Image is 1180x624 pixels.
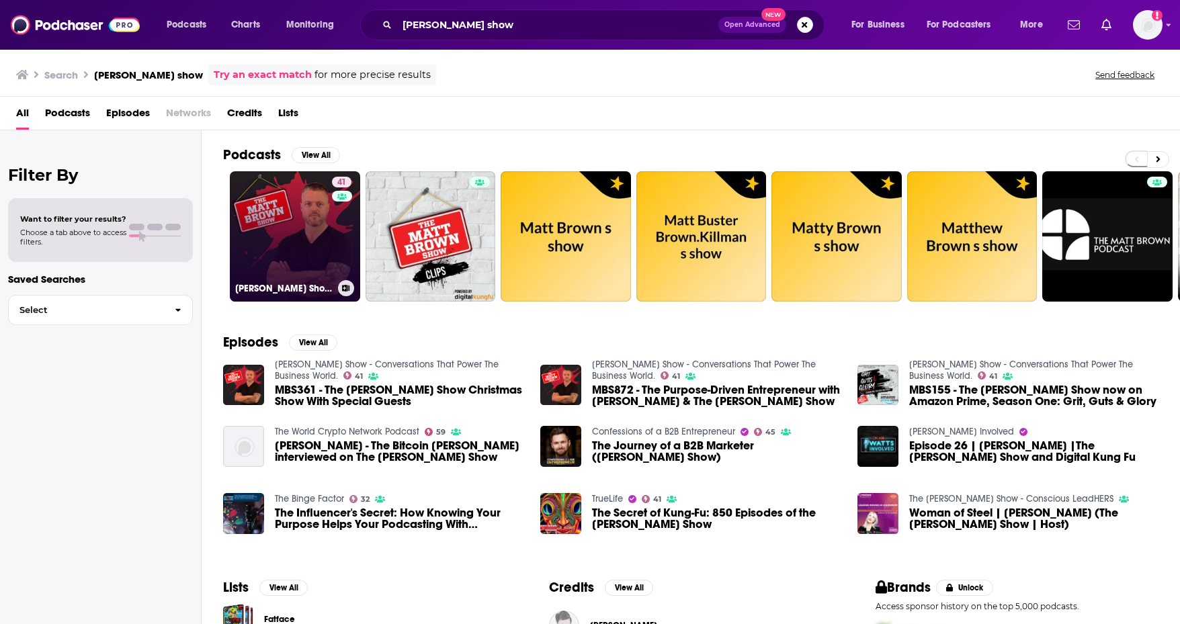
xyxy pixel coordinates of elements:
a: Confessions of a B2B Entrepreneur [592,426,735,437]
span: 59 [436,429,446,435]
span: Logged in as patiencebaldacci [1133,10,1163,40]
a: All [16,102,29,130]
a: The Secret of Kung-Fu: 850 Episodes of the Matt Brown Show [592,507,841,530]
p: Access sponsor history on the top 5,000 podcasts. [876,601,1158,611]
button: View All [292,147,340,163]
button: open menu [1011,14,1060,36]
span: For Podcasters [927,15,991,34]
a: The Carmen Murray Show - Conscious LeadHERS [909,493,1113,504]
svg: Add a profile image [1152,10,1163,21]
a: 41 [332,177,351,187]
a: MBS155 - The Matt Brown Show now on Amazon Prime, Season One: Grit, Guts & Glory [909,384,1158,407]
a: Podcasts [45,102,90,130]
h3: [PERSON_NAME] Show - Conversations That Power The Business World. [235,283,333,294]
span: New [761,8,786,21]
a: Matt Brown Show - Conversations That Power The Business World. [275,359,499,382]
a: 41 [978,371,998,380]
a: Watts Involved [909,426,1014,437]
span: MBS155 - The [PERSON_NAME] Show now on Amazon Prime, Season One: Grit, Guts & Glory [909,384,1158,407]
span: MBS872 - The Purpose-Driven Entrepreneur with [PERSON_NAME] & The [PERSON_NAME] Show [592,384,841,407]
button: Show profile menu [1133,10,1163,40]
a: 41[PERSON_NAME] Show - Conversations That Power The Business World. [230,171,360,302]
span: Podcasts [167,15,206,34]
a: Show notifications dropdown [1062,13,1085,36]
button: View All [605,580,653,596]
img: MBS361 - The Matt Brown Show Christmas Show With Special Guests [223,365,264,406]
div: Search podcasts, credits, & more... [373,9,837,40]
span: Charts [231,15,260,34]
a: Show notifications dropdown [1096,13,1117,36]
a: 45 [754,428,776,436]
a: MBS872 - The Purpose-Driven Entrepreneur with Timmy Bauer & The Matt Brown Show [592,384,841,407]
span: 41 [989,373,997,380]
a: Matt Brown Show - Conversations That Power The Business World. [592,359,816,382]
img: Podchaser - Follow, Share and Rate Podcasts [11,12,140,38]
a: Episode 26 | Matt Brown |The Matt Brown Show and Digital Kung Fu [909,440,1158,463]
a: ListsView All [223,579,308,596]
a: The Binge Factor [275,493,344,504]
span: for more precise results [314,67,431,83]
a: Matt Brown Show - Conversations That Power The Business World. [909,359,1133,382]
a: CreditsView All [549,579,653,596]
button: Open AdvancedNew [718,17,786,33]
h2: Credits [549,579,594,596]
span: The Journey of a B2B Marketer ([PERSON_NAME] Show) [592,440,841,463]
a: Try an exact match [214,67,312,83]
a: Lists [278,102,298,130]
img: MBS872 - The Purpose-Driven Entrepreneur with Timmy Bauer & The Matt Brown Show [540,365,581,406]
span: Networks [166,102,211,130]
button: Select [8,295,193,325]
img: Adam Meister - The Bitcoin Meister interviewed on The Matt Brown Show [223,426,264,467]
a: The World Crypto Network Podcast [275,426,419,437]
span: Choose a tab above to access filters. [20,228,126,247]
a: 41 [343,371,364,380]
button: Unlock [936,580,993,596]
input: Search podcasts, credits, & more... [397,14,718,36]
img: The Secret of Kung-Fu: 850 Episodes of the Matt Brown Show [540,493,581,534]
span: Open Advanced [724,21,780,28]
span: Select [9,306,164,314]
span: The Secret of Kung-Fu: 850 Episodes of the [PERSON_NAME] Show [592,507,841,530]
a: Episodes [106,102,150,130]
button: View All [259,580,308,596]
span: 41 [337,176,346,189]
a: TrueLife [592,493,623,504]
a: The Journey of a B2B Marketer (Matt Brown Show) [592,440,841,463]
span: [PERSON_NAME] - The Bitcoin [PERSON_NAME] interviewed on The [PERSON_NAME] Show [275,440,524,463]
h3: [PERSON_NAME] show [94,69,203,81]
button: Send feedback [1091,69,1158,81]
img: The Journey of a B2B Marketer (Matt Brown Show) [540,426,581,467]
a: 41 [642,495,662,503]
a: 59 [425,428,446,436]
img: User Profile [1133,10,1163,40]
button: View All [289,335,337,351]
p: Saved Searches [8,273,193,285]
a: Credits [227,102,262,130]
img: Woman of Steel | Matt Brown (The Matt Brown Show | Host) [857,493,898,534]
a: PodcastsView All [223,146,340,163]
button: open menu [277,14,351,36]
img: The Influencer's Secret: How Knowing Your Purpose Helps Your Podcasting With Matt Brown Of The Ma... [223,493,264,534]
a: Charts [222,14,268,36]
span: 41 [355,373,363,380]
img: MBS155 - The Matt Brown Show now on Amazon Prime, Season One: Grit, Guts & Glory [857,365,898,406]
img: Episode 26 | Matt Brown |The Matt Brown Show and Digital Kung Fu [857,426,898,467]
a: 41 [661,371,681,380]
span: More [1020,15,1043,34]
span: Episode 26 | [PERSON_NAME] |The [PERSON_NAME] Show and Digital Kung Fu [909,440,1158,463]
a: MBS361 - The Matt Brown Show Christmas Show With Special Guests [275,384,524,407]
button: open menu [842,14,921,36]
